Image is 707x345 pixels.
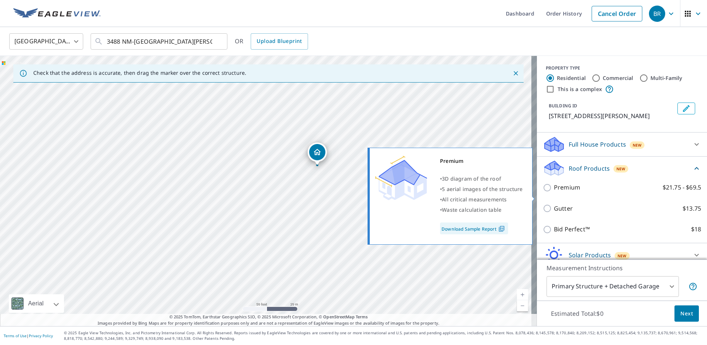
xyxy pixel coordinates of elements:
[442,206,501,213] span: Waste calculation table
[543,135,701,153] div: Full House ProductsNew
[543,160,701,177] div: Roof ProductsNew
[9,31,83,52] div: [GEOGRAPHIC_DATA]
[554,225,590,234] p: Bid Perfect™
[440,184,523,194] div: •
[26,294,46,313] div: Aerial
[356,314,368,319] a: Terms
[616,166,626,172] span: New
[569,251,611,259] p: Solar Products
[649,6,665,22] div: BR
[308,143,327,165] div: Dropped pin, building 1, Residential property, 3488 State Highway 518 Holman, NM 87723
[549,111,674,120] p: [STREET_ADDRESS][PERSON_NAME]
[169,314,368,320] span: © 2025 TomTom, Earthstar Geographics SIO, © 2025 Microsoft Corporation, ©
[13,8,101,19] img: EV Logo
[569,140,626,149] p: Full House Products
[323,314,354,319] a: OpenStreetMap
[689,282,697,291] span: Your report will include the primary structure and a detached garage if one exists.
[440,156,523,166] div: Premium
[107,31,212,52] input: Search by address or latitude-longitude
[691,225,701,234] p: $18
[680,309,693,318] span: Next
[547,276,679,297] div: Primary Structure + Detached Garage
[442,185,522,192] span: 5 aerial images of the structure
[440,194,523,205] div: •
[557,74,586,82] label: Residential
[257,37,302,46] span: Upload Blueprint
[674,305,699,322] button: Next
[511,68,521,78] button: Close
[440,205,523,215] div: •
[547,264,697,272] p: Measurement Instructions
[592,6,642,21] a: Cancel Order
[64,330,703,341] p: © 2025 Eagle View Technologies, Inc. and Pictometry International Corp. All Rights Reserved. Repo...
[650,74,683,82] label: Multi-Family
[442,196,507,203] span: All critical measurements
[375,156,427,200] img: Premium
[545,305,609,322] p: Estimated Total: $0
[569,164,610,173] p: Roof Products
[440,222,508,234] a: Download Sample Report
[517,289,528,300] a: Current Level 19, Zoom In
[554,183,580,192] p: Premium
[549,103,577,109] p: BUILDING ID
[442,175,501,182] span: 3D diagram of the roof
[4,334,53,338] p: |
[33,70,246,76] p: Check that the address is accurate, then drag the marker over the correct structure.
[235,33,308,50] div: OR
[618,253,627,259] span: New
[517,300,528,311] a: Current Level 19, Zoom Out
[663,183,701,192] p: $21.75 - $69.5
[603,74,633,82] label: Commercial
[543,246,701,264] div: Solar ProductsNew
[29,333,53,338] a: Privacy Policy
[546,65,698,71] div: PROPERTY TYPE
[251,33,308,50] a: Upload Blueprint
[9,294,64,313] div: Aerial
[677,103,695,114] button: Edit building 1
[558,86,602,93] label: This is a complex
[633,142,642,148] span: New
[497,225,507,232] img: Pdf Icon
[440,174,523,184] div: •
[554,204,573,213] p: Gutter
[683,204,701,213] p: $13.75
[4,333,27,338] a: Terms of Use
